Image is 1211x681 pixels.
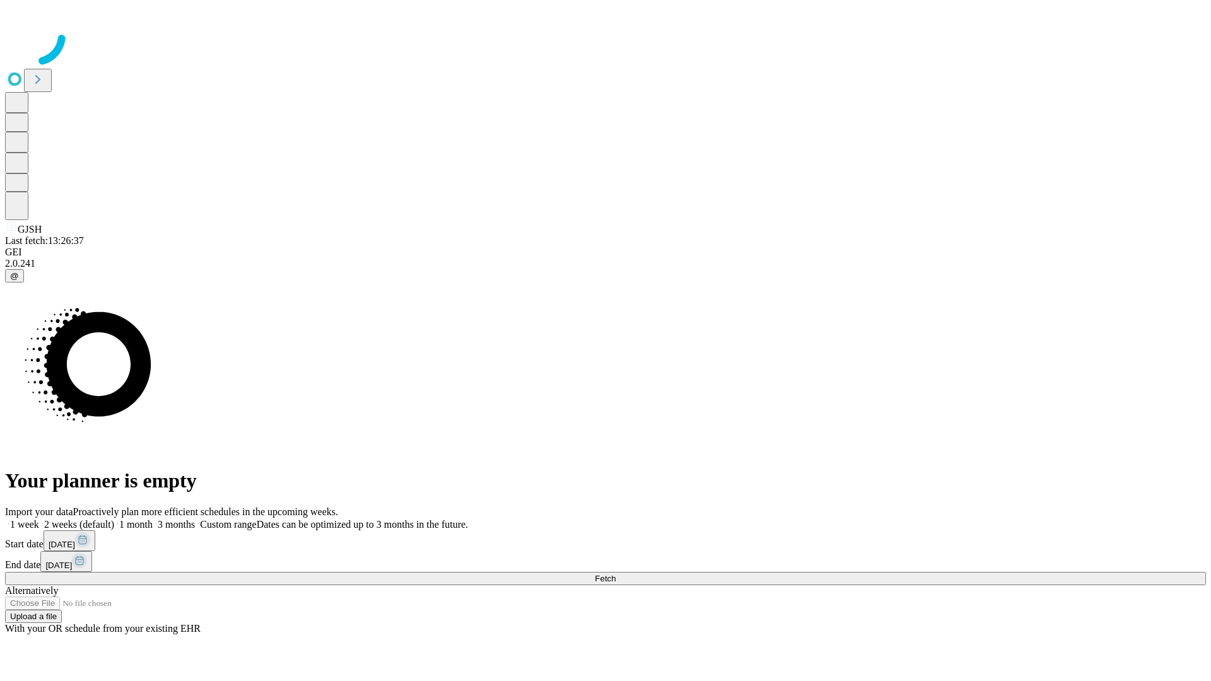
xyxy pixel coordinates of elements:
[158,519,195,530] span: 3 months
[44,519,114,530] span: 2 weeks (default)
[18,224,42,235] span: GJSH
[49,540,75,549] span: [DATE]
[10,519,39,530] span: 1 week
[5,469,1206,492] h1: Your planner is empty
[595,574,616,583] span: Fetch
[44,530,95,551] button: [DATE]
[40,551,92,572] button: [DATE]
[5,269,24,282] button: @
[5,247,1206,258] div: GEI
[5,551,1206,572] div: End date
[73,506,338,517] span: Proactively plan more efficient schedules in the upcoming weeks.
[45,561,72,570] span: [DATE]
[5,530,1206,551] div: Start date
[5,506,73,517] span: Import your data
[5,585,58,596] span: Alternatively
[5,623,201,634] span: With your OR schedule from your existing EHR
[5,235,84,246] span: Last fetch: 13:26:37
[257,519,468,530] span: Dates can be optimized up to 3 months in the future.
[200,519,256,530] span: Custom range
[10,271,19,281] span: @
[119,519,153,530] span: 1 month
[5,572,1206,585] button: Fetch
[5,258,1206,269] div: 2.0.241
[5,610,62,623] button: Upload a file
